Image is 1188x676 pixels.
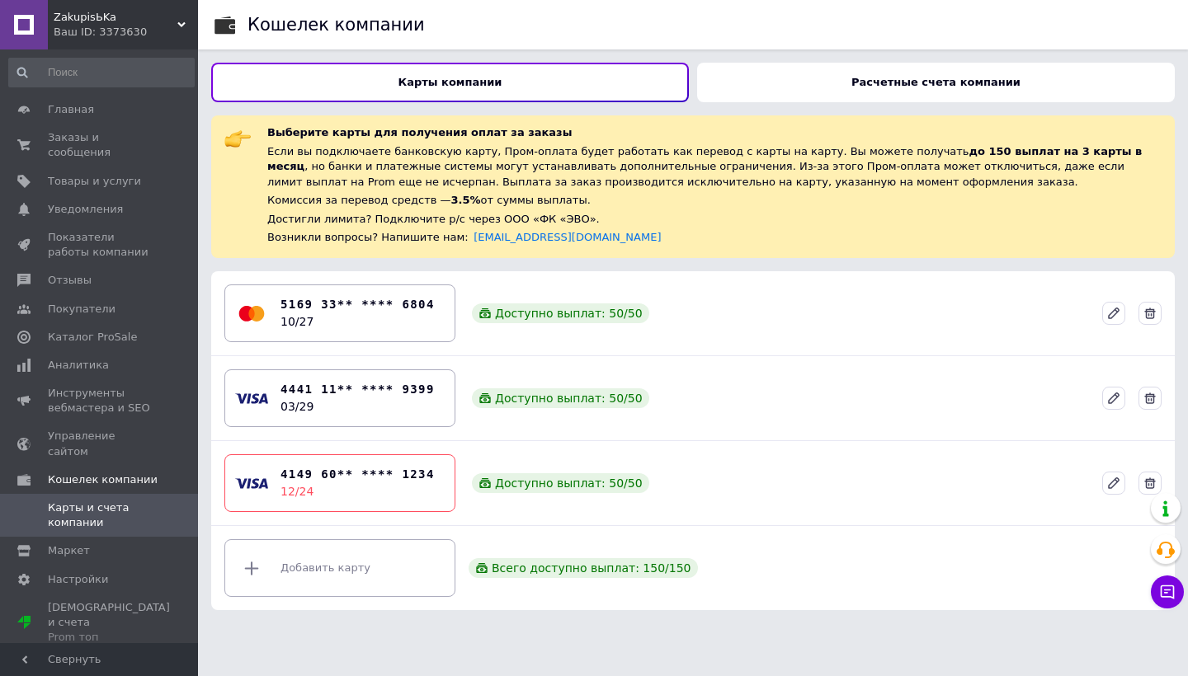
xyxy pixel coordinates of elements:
[235,543,445,593] div: Добавить карту
[54,10,177,25] span: ZakupisЬKa
[48,600,170,645] span: [DEMOGRAPHIC_DATA] и счета
[451,194,481,206] span: 3.5%
[48,302,115,317] span: Покупатели
[48,202,123,217] span: Уведомления
[48,102,94,117] span: Главная
[472,388,649,408] div: Доступно выплат: 50 / 50
[398,76,502,88] b: Карты компании
[469,558,698,578] div: Всего доступно выплат: 150 / 150
[267,126,572,138] span: Выберите карты для получения оплат за заказы
[851,76,1021,88] b: Расчетные счета компании
[48,572,108,587] span: Настройки
[48,330,137,345] span: Каталог ProSale
[48,230,153,260] span: Показатели работы компании
[472,473,649,493] div: Доступно выплат: 50 / 50
[267,193,1162,209] div: Комиссия за перевод средств — от суммы выплаты.
[48,174,141,189] span: Товары и услуги
[247,16,425,34] div: Кошелек компании
[54,25,198,40] div: Ваш ID: 3373630
[472,303,649,323] div: Доступно выплат: 50 / 50
[48,543,90,558] span: Маркет
[48,630,170,645] div: Prom топ
[48,130,153,160] span: Заказы и сообщения
[48,386,153,415] span: Инструменты вебмастера и SEO
[267,144,1162,190] div: Если вы подключаете банковскую карту, Пром-оплата будет работать как перевод с карты на карту. Вы...
[474,231,661,243] a: [EMAIL_ADDRESS][DOMAIN_NAME]
[267,230,1162,245] div: Возникли вопросы? Напишите нам:
[48,500,153,530] span: Карты и счета компании
[280,485,313,498] time: 12/24
[48,472,158,487] span: Кошелек компании
[8,58,195,87] input: Поиск
[280,400,313,413] time: 03/29
[48,273,92,288] span: Отзывы
[1151,575,1184,608] button: Чат с покупателем
[224,125,251,152] img: :point_right:
[280,315,313,328] time: 10/27
[48,429,153,458] span: Управление сайтом
[267,212,1162,227] div: Достигли лимита? Подключите р/с через ООО «ФК «ЭВО».
[48,358,109,373] span: Аналитика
